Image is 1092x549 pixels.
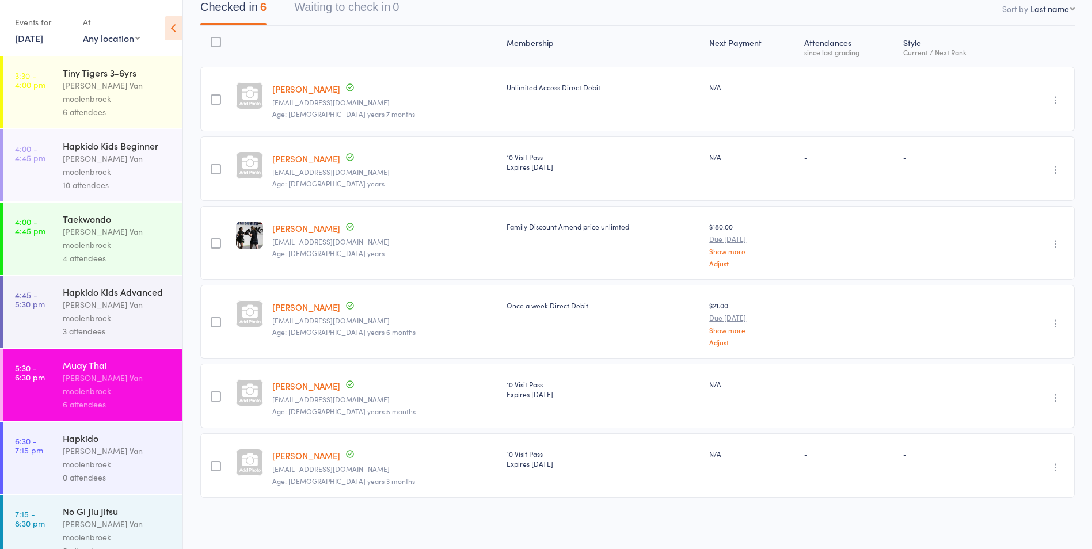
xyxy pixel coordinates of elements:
[3,56,182,128] a: 3:30 -4:00 pmTiny Tigers 3-6yrs[PERSON_NAME] Van moolenbroek6 attendees
[507,379,700,399] div: 10 Visit Pass
[705,31,800,62] div: Next Payment
[272,168,497,176] small: aje1973@hotmail.com
[63,152,173,178] div: [PERSON_NAME] Van moolenbroek
[709,379,795,389] div: N/A
[903,449,1006,459] div: -
[15,509,45,528] time: 7:15 - 8:30 pm
[903,222,1006,231] div: -
[236,222,263,249] img: image1749600190.png
[272,83,340,95] a: [PERSON_NAME]
[63,298,173,325] div: [PERSON_NAME] Van moolenbroek
[1030,3,1069,14] div: Last name
[903,379,1006,389] div: -
[709,152,795,162] div: N/A
[63,517,173,544] div: [PERSON_NAME] Van moolenbroek
[272,222,340,234] a: [PERSON_NAME]
[272,449,340,462] a: [PERSON_NAME]
[507,459,700,468] div: Expires [DATE]
[63,505,173,517] div: No Gi Jiu Jitsu
[502,31,705,62] div: Membership
[709,326,795,334] a: Show more
[507,222,700,231] div: Family Discount Amend price unlimted
[15,32,43,44] a: [DATE]
[272,238,497,246] small: skyea1993@gmail.com
[63,432,173,444] div: Hapkido
[709,260,795,267] a: Adjust
[63,66,173,79] div: Tiny Tigers 3-6yrs
[63,398,173,411] div: 6 attendees
[63,359,173,371] div: Muay Thai
[804,222,894,231] div: -
[507,449,700,468] div: 10 Visit Pass
[709,222,795,267] div: $180.00
[903,82,1006,92] div: -
[903,300,1006,310] div: -
[272,406,416,416] span: Age: [DEMOGRAPHIC_DATA] years 5 months
[272,465,497,473] small: Hyeyounpia@hotmail.com
[393,1,399,13] div: 0
[63,225,173,251] div: [PERSON_NAME] Van moolenbroek
[272,327,416,337] span: Age: [DEMOGRAPHIC_DATA] years 6 months
[899,31,1010,62] div: Style
[507,152,700,171] div: 10 Visit Pass
[15,144,45,162] time: 4:00 - 4:45 pm
[63,251,173,265] div: 4 attendees
[507,82,700,92] div: Unlimited Access Direct Debit
[63,285,173,298] div: Hapkido Kids Advanced
[709,338,795,346] a: Adjust
[63,471,173,484] div: 0 attendees
[63,444,173,471] div: [PERSON_NAME] Van moolenbroek
[3,203,182,274] a: 4:00 -4:45 pmTaekwondo[PERSON_NAME] Van moolenbroek4 attendees
[1002,3,1028,14] label: Sort by
[804,379,894,389] div: -
[272,152,340,165] a: [PERSON_NAME]
[272,317,497,325] small: jaimesscholten@gmail.com
[83,32,140,44] div: Any location
[3,422,182,494] a: 6:30 -7:15 pmHapkido[PERSON_NAME] Van moolenbroek0 attendees
[272,476,415,486] span: Age: [DEMOGRAPHIC_DATA] years 3 months
[804,82,894,92] div: -
[804,449,894,459] div: -
[709,82,795,92] div: N/A
[272,109,415,119] span: Age: [DEMOGRAPHIC_DATA] years 7 months
[709,235,795,243] small: Due [DATE]
[804,300,894,310] div: -
[63,371,173,398] div: [PERSON_NAME] Van moolenbroek
[15,436,43,455] time: 6:30 - 7:15 pm
[15,363,45,382] time: 5:30 - 6:30 pm
[804,152,894,162] div: -
[800,31,899,62] div: Atten­dances
[15,71,45,89] time: 3:30 - 4:00 pm
[272,178,385,188] span: Age: [DEMOGRAPHIC_DATA] years
[3,276,182,348] a: 4:45 -5:30 pmHapkido Kids Advanced[PERSON_NAME] Van moolenbroek3 attendees
[63,178,173,192] div: 10 attendees
[709,247,795,255] a: Show more
[272,248,385,258] span: Age: [DEMOGRAPHIC_DATA] years
[15,290,45,308] time: 4:45 - 5:30 pm
[3,349,182,421] a: 5:30 -6:30 pmMuay Thai[PERSON_NAME] Van moolenbroek6 attendees
[709,449,795,459] div: N/A
[15,217,45,235] time: 4:00 - 4:45 pm
[903,48,1006,56] div: Current / Next Rank
[709,300,795,346] div: $21.00
[15,13,71,32] div: Events for
[63,212,173,225] div: Taekwondo
[272,301,340,313] a: [PERSON_NAME]
[3,129,182,201] a: 4:00 -4:45 pmHapkido Kids Beginner[PERSON_NAME] Van moolenbroek10 attendees
[63,325,173,338] div: 3 attendees
[272,98,497,106] small: skyea1993@gmail.com
[272,395,497,403] small: maxsushko@outlook.com
[507,162,700,171] div: Expires [DATE]
[507,300,700,310] div: Once a week Direct Debit
[63,105,173,119] div: 6 attendees
[63,139,173,152] div: Hapkido Kids Beginner
[272,380,340,392] a: [PERSON_NAME]
[903,152,1006,162] div: -
[804,48,894,56] div: since last grading
[83,13,140,32] div: At
[63,79,173,105] div: [PERSON_NAME] Van moolenbroek
[507,389,700,399] div: Expires [DATE]
[260,1,267,13] div: 6
[709,314,795,322] small: Due [DATE]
